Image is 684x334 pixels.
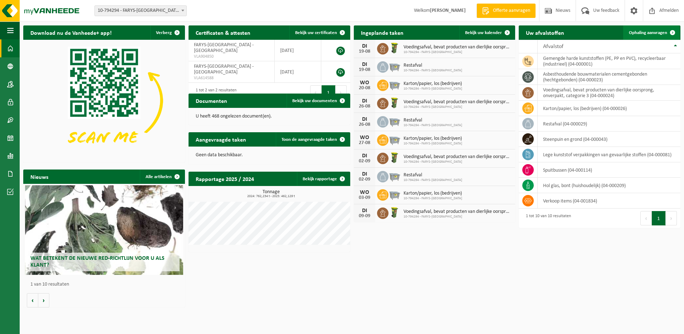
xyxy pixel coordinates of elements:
div: 26-08 [357,122,372,127]
span: 10-794294 - FARYS-[GEOGRAPHIC_DATA] [404,215,512,219]
span: 10-794294 - FARYS-[GEOGRAPHIC_DATA] [404,160,512,164]
a: Wat betekent de nieuwe RED-richtlijn voor u als klant? [25,185,184,275]
span: Restafval [404,63,462,68]
span: 10-794294 - FARYS-[GEOGRAPHIC_DATA] [404,68,462,73]
button: 1 [322,85,336,100]
img: WB-0060-HPE-GN-50 [389,42,401,54]
td: gemengde harde kunststoffen (PE, PP en PVC), recycleerbaar (industrieel) (04-000001) [538,53,680,69]
p: 1 van 10 resultaten [30,282,181,287]
button: Volgende [38,293,49,307]
img: WB-2500-GAL-GY-01 [389,170,401,182]
div: 1 tot 2 van 2 resultaten [192,85,236,100]
button: Previous [640,211,652,225]
div: WO [357,190,372,195]
span: Verberg [156,30,172,35]
div: DI [357,208,372,214]
a: Alle artikelen [140,170,184,184]
div: WO [357,80,372,86]
td: hol glas, bont (huishoudelijk) (04-000209) [538,178,680,193]
h2: Uw afvalstoffen [519,25,571,39]
div: DI [357,153,372,159]
td: steenpuin en grond (04-000043) [538,132,680,147]
span: Restafval [404,118,462,123]
h2: Nieuws [23,170,55,183]
img: WB-2500-GAL-GY-01 [389,60,401,72]
span: Afvalstof [543,44,563,49]
span: FARYS-[GEOGRAPHIC_DATA] - [GEOGRAPHIC_DATA] [194,64,254,75]
img: WB-2500-GAL-GY-01 [389,78,401,91]
p: Geen data beschikbaar. [196,153,343,158]
h2: Aangevraagde taken [189,132,253,146]
span: 10-794294 - FARYS-[GEOGRAPHIC_DATA] [404,105,512,109]
img: WB-2500-GAL-GY-01 [389,133,401,145]
div: 02-09 [357,177,372,182]
h2: Rapportage 2025 / 2024 [189,172,261,186]
a: Bekijk uw certificaten [289,25,350,40]
td: spuitbussen (04-000114) [538,162,680,178]
span: Voedingsafval, bevat producten van dierlijke oorsprong, onverpakt, categorie 3 [404,209,512,215]
span: Bekijk uw certificaten [295,30,337,35]
div: 19-08 [357,49,372,54]
a: Toon de aangevraagde taken [276,132,350,147]
a: Ophaling aanvragen [623,25,680,40]
h2: Certificaten & attesten [189,25,258,39]
div: DI [357,98,372,104]
div: 20-08 [357,86,372,91]
button: Next [666,211,677,225]
div: DI [357,62,372,67]
div: 09-09 [357,214,372,219]
td: restafval (04-000029) [538,116,680,132]
span: Voedingsafval, bevat producten van dierlijke oorsprong, onverpakt, categorie 3 [404,154,512,160]
span: Bekijk uw documenten [292,99,337,103]
strong: [PERSON_NAME] [430,8,466,13]
h2: Download nu de Vanheede+ app! [23,25,119,39]
a: Bekijk rapportage [297,172,350,186]
span: Offerte aanvragen [491,7,532,14]
span: Toon de aangevraagde taken [282,137,337,142]
button: Next [336,85,347,100]
td: lege kunststof verpakkingen van gevaarlijke stoffen (04-000081) [538,147,680,162]
span: 10-794294 - FARYS-[GEOGRAPHIC_DATA] [404,178,462,182]
span: VLA904850 [194,54,269,59]
span: Karton/papier, los (bedrijven) [404,191,462,196]
span: 10-794294 - FARYS-[GEOGRAPHIC_DATA] [404,196,462,201]
td: karton/papier, los (bedrijven) (04-000026) [538,101,680,116]
img: WB-0060-HPE-GN-50 [389,206,401,219]
img: Download de VHEPlus App [23,40,185,161]
td: [DATE] [275,40,322,61]
div: 02-09 [357,159,372,164]
div: 1 tot 10 van 10 resultaten [522,210,571,226]
h2: Ingeplande taken [354,25,411,39]
span: VLA614588 [194,75,269,81]
img: WB-0060-HPE-GN-50 [389,152,401,164]
span: Ophaling aanvragen [629,30,667,35]
img: WB-0060-HPE-GN-50 [389,97,401,109]
td: asbesthoudende bouwmaterialen cementgebonden (hechtgebonden) (04-000023) [538,69,680,85]
div: 03-09 [357,195,372,200]
button: Vorige [27,293,38,307]
span: Wat betekent de nieuwe RED-richtlijn voor u als klant? [30,256,165,268]
span: Karton/papier, los (bedrijven) [404,136,462,142]
span: Bekijk uw kalender [465,30,502,35]
span: 10-794294 - FARYS-[GEOGRAPHIC_DATA] [404,142,462,146]
span: 10-794294 - FARYS-[GEOGRAPHIC_DATA] [404,123,462,128]
span: 10-794294 - FARYS-BRUGGE - BRUGGE [94,5,187,16]
span: Restafval [404,172,462,178]
span: 10-794294 - FARYS-[GEOGRAPHIC_DATA] [404,87,462,91]
div: DI [357,43,372,49]
p: U heeft 468 ongelezen document(en). [196,114,343,119]
div: 27-08 [357,140,372,145]
img: WB-2500-GAL-GY-01 [389,115,401,127]
span: FARYS-[GEOGRAPHIC_DATA] - [GEOGRAPHIC_DATA] [194,42,254,53]
a: Offerte aanvragen [477,4,536,18]
span: 10-794294 - FARYS-[GEOGRAPHIC_DATA] [404,50,512,54]
span: 10-794294 - FARYS-BRUGGE - BRUGGE [95,6,186,16]
button: 1 [652,211,666,225]
img: WB-2500-GAL-GY-01 [389,188,401,200]
td: voedingsafval, bevat producten van dierlijke oorsprong, onverpakt, categorie 3 (04-000024) [538,85,680,101]
button: Previous [310,85,322,100]
span: 2024: 762,234 t - 2025: 462,129 t [192,195,350,198]
div: 19-08 [357,67,372,72]
div: 26-08 [357,104,372,109]
button: Verberg [150,25,184,40]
